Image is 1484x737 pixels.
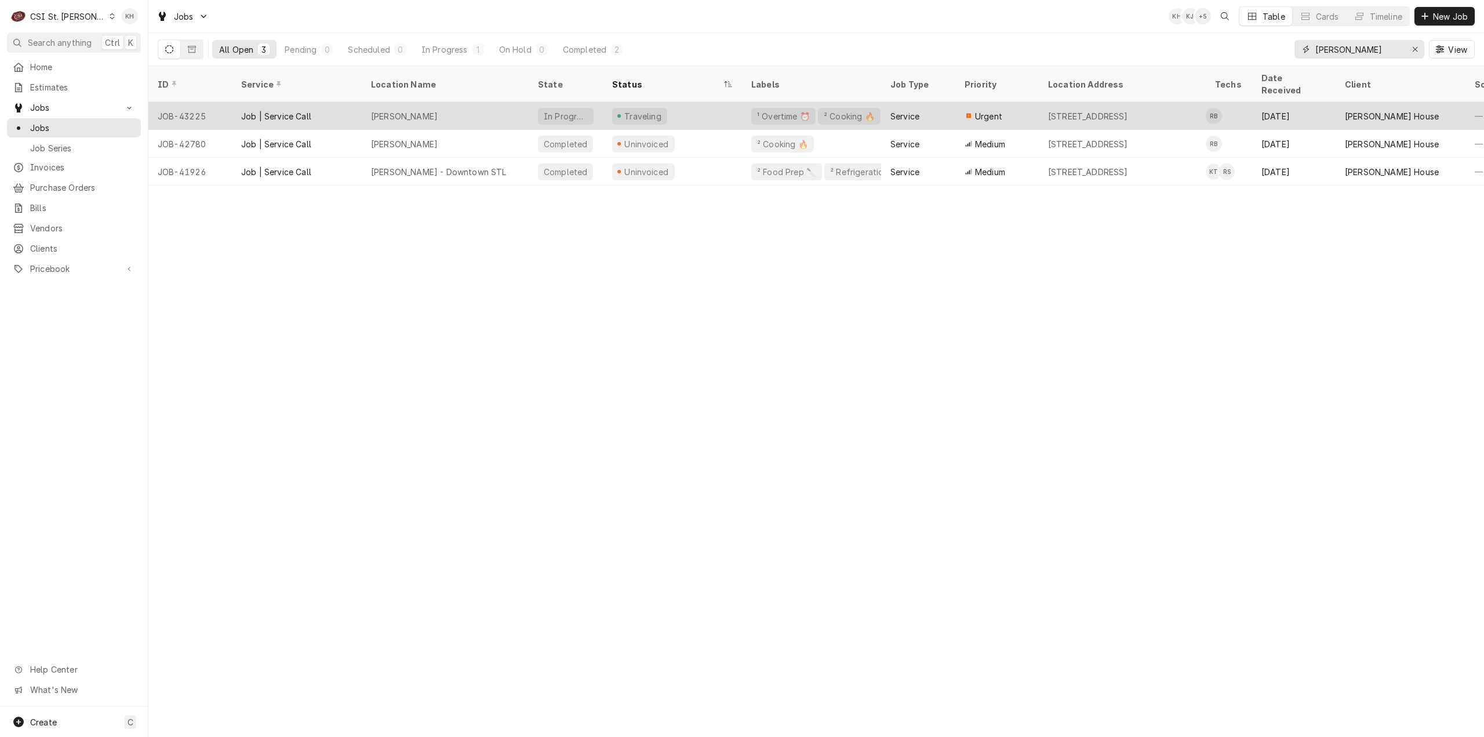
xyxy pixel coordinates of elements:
div: [PERSON_NAME] [371,110,438,122]
div: Ryan Bietchert's Avatar [1206,108,1222,124]
span: Purchase Orders [30,181,135,194]
div: Cards [1316,10,1339,23]
div: [PERSON_NAME] House [1345,110,1439,122]
div: Ryan Bietchert's Avatar [1206,136,1222,152]
button: New Job [1414,7,1475,26]
a: Clients [7,239,141,258]
span: Home [30,61,135,73]
div: CSI St. [PERSON_NAME] [30,10,106,23]
div: [STREET_ADDRESS] [1048,138,1128,150]
div: Ryan Smith's Avatar [1219,164,1235,180]
div: Service [241,78,350,90]
button: Search anythingCtrlK [7,32,141,53]
div: ² Cooking 🔥 [756,138,809,150]
div: ² Food Prep 🔪 [756,166,817,178]
div: Techs [1215,78,1243,90]
div: [PERSON_NAME] House [1345,138,1439,150]
div: Status [612,78,721,90]
span: What's New [30,684,134,696]
div: JOB-41926 [148,158,232,186]
span: Create [30,717,57,727]
div: Labels [751,78,872,90]
div: CSI St. Louis's Avatar [10,8,27,24]
div: JOB-42780 [148,130,232,158]
span: Estimates [30,81,135,93]
div: [PERSON_NAME] House [1345,166,1439,178]
div: Service [890,166,919,178]
div: Uninvoiced [623,166,670,178]
input: Keyword search [1315,40,1402,59]
div: ¹ Overtime ⏰ [756,110,811,122]
span: Medium [975,166,1005,178]
a: Estimates [7,78,141,97]
div: In Progress [543,110,589,122]
div: State [538,78,594,90]
div: Completed [543,166,588,178]
div: RB [1206,136,1222,152]
div: KH [1169,8,1185,24]
div: ID [158,78,220,90]
div: Completed [543,138,588,150]
a: Go to Help Center [7,660,141,679]
div: [STREET_ADDRESS] [1048,166,1128,178]
div: Priority [965,78,1027,90]
div: Client [1345,78,1454,90]
div: Timeline [1370,10,1402,23]
span: Jobs [30,122,135,134]
div: All Open [219,43,253,56]
div: On Hold [499,43,532,56]
div: KH [122,8,138,24]
div: ² Cooking 🔥 [823,110,876,122]
div: Service [890,138,919,150]
div: [DATE] [1252,130,1336,158]
span: Ctrl [105,37,120,49]
a: Vendors [7,219,141,238]
div: [PERSON_NAME] [371,138,438,150]
a: Job Series [7,139,141,158]
span: Vendors [30,222,135,234]
a: Invoices [7,158,141,177]
span: Invoices [30,161,135,173]
a: Go to Jobs [152,7,213,26]
div: 0 [397,43,404,56]
span: Jobs [30,101,118,114]
span: Job Series [30,142,135,154]
div: Kris Thomason's Avatar [1206,164,1222,180]
div: Completed [563,43,606,56]
div: 0 [323,43,330,56]
span: Jobs [174,10,194,23]
div: C [10,8,27,24]
div: Date Received [1261,72,1324,96]
a: Bills [7,198,141,217]
span: C [128,716,133,728]
div: Location Address [1048,78,1194,90]
span: Urgent [975,110,1002,122]
div: Job | Service Call [241,166,311,178]
span: Medium [975,138,1005,150]
a: Home [7,57,141,77]
div: Uninvoiced [623,138,670,150]
div: Location Name [371,78,517,90]
div: Job | Service Call [241,138,311,150]
div: KT [1206,164,1222,180]
div: 0 [539,43,545,56]
div: Kelsey Hetlage's Avatar [1169,8,1185,24]
a: Jobs [7,118,141,137]
div: JOB-43225 [148,102,232,130]
div: [DATE] [1252,102,1336,130]
div: Job | Service Call [241,110,311,122]
div: [PERSON_NAME] - Downtown STL [371,166,506,178]
span: Search anything [28,37,92,49]
div: Traveling [623,110,663,122]
div: + 5 [1195,8,1211,24]
div: Scheduled [348,43,390,56]
span: Pricebook [30,263,118,275]
a: Go to Jobs [7,98,141,117]
span: Help Center [30,663,134,676]
div: 1 [475,43,482,56]
div: Pending [285,43,317,56]
div: [DATE] [1252,158,1336,186]
span: Bills [30,202,135,214]
span: K [128,37,133,49]
div: 2 [613,43,620,56]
